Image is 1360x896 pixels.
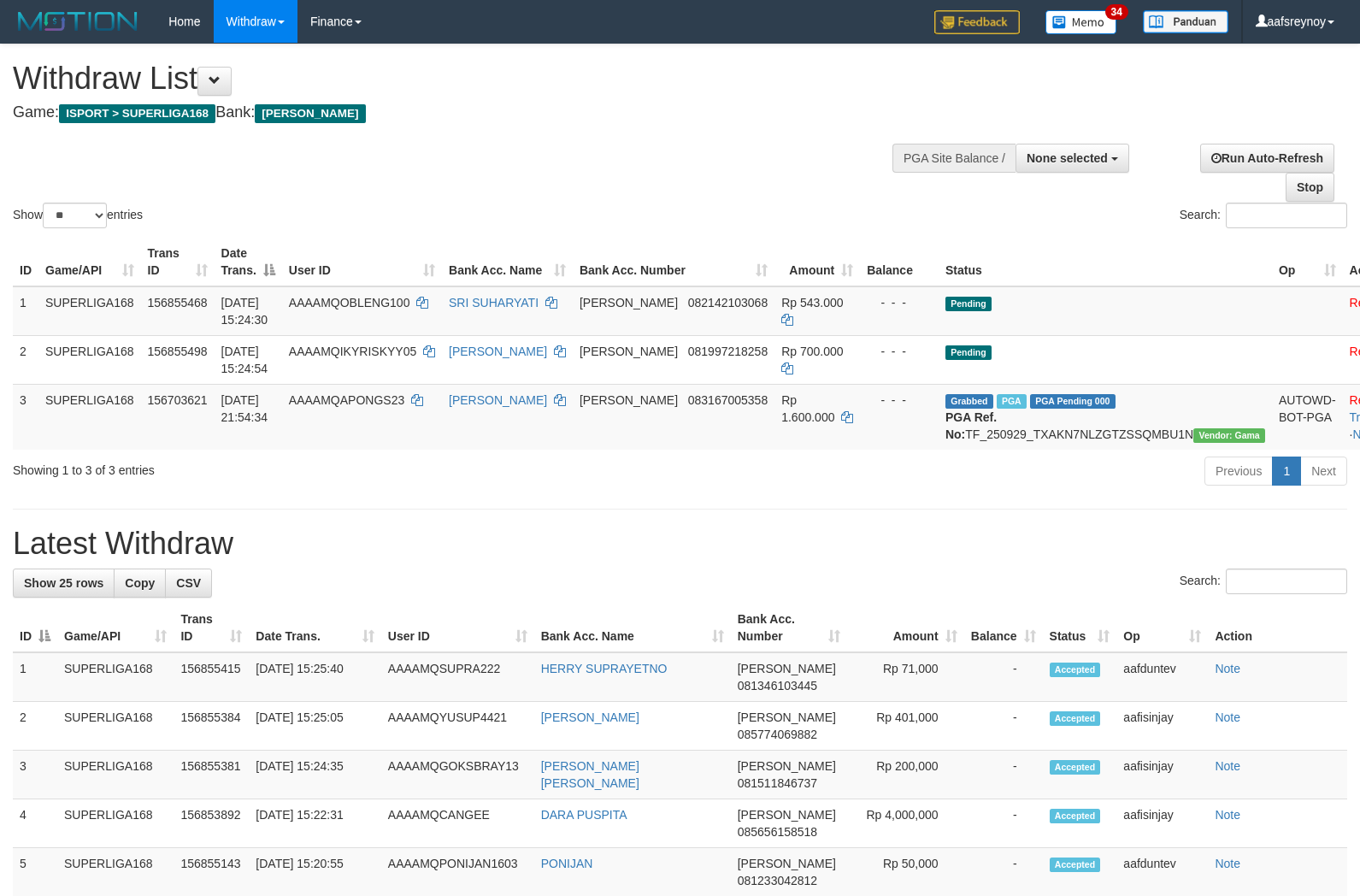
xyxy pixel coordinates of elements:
[13,9,143,34] img: MOTION_logo.png
[174,751,249,799] td: 156855381
[847,702,964,751] td: Rp 401,000
[176,576,201,590] span: CSV
[249,652,380,702] td: [DATE] 15:25:40
[781,393,834,424] span: Rp 1.600.000
[781,296,843,309] span: Rp 543.000
[964,604,1043,652] th: Balance: activate to sort column ascending
[1272,457,1301,486] a: 1
[13,799,57,848] td: 4
[580,345,678,358] span: [PERSON_NAME]
[1226,569,1347,594] input: Search:
[1050,858,1101,872] span: Accepted
[945,297,992,311] span: Pending
[289,393,404,407] span: AAAAMQAPONGS23
[688,345,768,358] span: Copy 081997218258 to clipboard
[945,410,997,441] b: PGA Ref. No:
[1215,710,1240,724] a: Note
[1286,173,1334,202] a: Stop
[1045,10,1117,34] img: Button%20Memo.svg
[738,857,836,870] span: [PERSON_NAME]
[141,238,215,286] th: Trans ID: activate to sort column ascending
[1116,799,1208,848] td: aafisinjay
[541,710,639,724] a: [PERSON_NAME]
[43,203,107,228] select: Showentries
[57,751,174,799] td: SUPERLIGA168
[1204,457,1273,486] a: Previous
[738,825,817,839] span: Copy 085656158518 to clipboard
[964,799,1043,848] td: -
[1030,394,1116,409] span: PGA Pending
[738,728,817,741] span: Copy 085774069882 to clipboard
[13,604,57,652] th: ID: activate to sort column descending
[289,345,416,358] span: AAAAMQIKYRISKYY05
[1116,652,1208,702] td: aafduntev
[731,604,847,652] th: Bank Acc. Number: activate to sort column ascending
[867,392,932,409] div: - - -
[13,751,57,799] td: 3
[964,652,1043,702] td: -
[738,776,817,790] span: Copy 081511846737 to clipboard
[24,576,103,590] span: Show 25 rows
[221,393,268,424] span: [DATE] 21:54:34
[1226,203,1347,228] input: Search:
[997,394,1027,409] span: Marked by aafchhiseyha
[1027,151,1108,165] span: None selected
[289,296,410,309] span: AAAAMQOBLENG100
[13,203,143,228] label: Show entries
[381,702,534,751] td: AAAAMQYUSUP4421
[541,857,593,870] a: PONIJAN
[580,296,678,309] span: [PERSON_NAME]
[867,294,932,311] div: - - -
[892,144,1016,173] div: PGA Site Balance /
[449,296,539,309] a: SRI SUHARYATI
[13,384,38,450] td: 3
[125,576,155,590] span: Copy
[738,662,836,675] span: [PERSON_NAME]
[847,652,964,702] td: Rp 71,000
[1043,604,1117,652] th: Status: activate to sort column ascending
[1215,662,1240,675] a: Note
[174,702,249,751] td: 156855384
[13,652,57,702] td: 1
[13,569,115,598] a: Show 25 rows
[1050,663,1101,677] span: Accepted
[221,345,268,375] span: [DATE] 15:24:54
[945,345,992,360] span: Pending
[442,238,573,286] th: Bank Acc. Name: activate to sort column ascending
[580,393,678,407] span: [PERSON_NAME]
[1050,760,1101,775] span: Accepted
[381,604,534,652] th: User ID: activate to sort column ascending
[165,569,212,598] a: CSV
[1116,604,1208,652] th: Op: activate to sort column ascending
[688,393,768,407] span: Copy 083167005358 to clipboard
[221,296,268,327] span: [DATE] 15:24:30
[964,702,1043,751] td: -
[148,393,208,407] span: 156703621
[1180,203,1347,228] label: Search:
[541,808,627,822] a: DARA PUSPITA
[1272,384,1343,450] td: AUTOWD-BOT-PGA
[738,759,836,773] span: [PERSON_NAME]
[449,393,547,407] a: [PERSON_NAME]
[449,345,547,358] a: [PERSON_NAME]
[255,104,365,123] span: [PERSON_NAME]
[541,662,668,675] a: HERRY SUPRAYETNO
[38,286,141,336] td: SUPERLIGA168
[13,104,890,121] h4: Game: Bank:
[1105,4,1128,20] span: 34
[541,759,639,790] a: [PERSON_NAME] [PERSON_NAME]
[738,874,817,887] span: Copy 081233042812 to clipboard
[148,296,208,309] span: 156855468
[847,604,964,652] th: Amount: activate to sort column ascending
[13,62,890,96] h1: Withdraw List
[249,751,380,799] td: [DATE] 15:24:35
[114,569,166,598] a: Copy
[174,799,249,848] td: 156853892
[381,751,534,799] td: AAAAMQGOKSBRAY13
[1208,604,1347,652] th: Action
[688,296,768,309] span: Copy 082142103068 to clipboard
[57,652,174,702] td: SUPERLIGA168
[174,652,249,702] td: 156855415
[1215,808,1240,822] a: Note
[215,238,282,286] th: Date Trans.: activate to sort column descending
